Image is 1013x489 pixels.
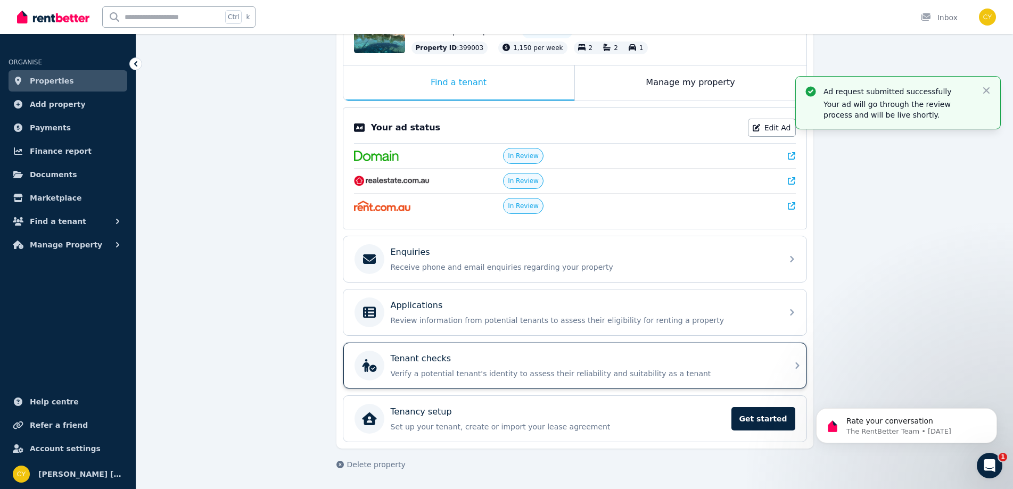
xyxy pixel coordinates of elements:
[823,86,973,97] p: Ad request submitted successfully
[589,44,593,52] span: 2
[9,117,127,138] a: Payments
[38,468,123,480] span: [PERSON_NAME] [PERSON_NAME]
[225,10,242,24] span: Ctrl
[391,315,776,326] p: Review information from potential tenants to assess their eligibility for renting a property
[391,405,452,418] p: Tenancy setup
[343,65,574,101] div: Find a tenant
[614,44,618,52] span: 2
[354,151,399,161] img: Domain.com.au
[30,395,79,408] span: Help centre
[30,419,88,432] span: Refer a friend
[13,466,30,483] img: CHAO YI QIU
[30,98,86,111] span: Add property
[508,202,539,210] span: In Review
[347,459,406,470] span: Delete property
[508,152,539,160] span: In Review
[17,9,89,25] img: RentBetter
[391,262,776,272] p: Receive phone and email enquiries regarding your property
[391,421,725,432] p: Set up your tenant, create or import your lease agreement
[30,238,102,251] span: Manage Property
[30,442,101,455] span: Account settings
[9,391,127,412] a: Help centre
[979,9,996,26] img: CHAO YI QIU
[9,94,127,115] a: Add property
[411,42,488,54] div: : 399003
[30,168,77,181] span: Documents
[9,438,127,459] a: Account settings
[748,119,796,137] a: Edit Ad
[30,145,92,158] span: Finance report
[343,343,806,388] a: Tenant checksVerify a potential tenant's identity to assess their reliability and suitability as ...
[354,176,430,186] img: RealEstate.com.au
[416,44,457,52] span: Property ID
[354,201,411,211] img: Rent.com.au
[336,459,406,470] button: Delete property
[30,74,74,87] span: Properties
[513,44,563,52] span: 1,150 per week
[30,121,71,134] span: Payments
[371,121,440,134] p: Your ad status
[800,386,1013,460] iframe: Intercom notifications message
[343,289,806,335] a: ApplicationsReview information from potential tenants to assess their eligibility for renting a p...
[30,215,86,228] span: Find a tenant
[977,453,1002,478] iframe: Intercom live chat
[343,396,806,442] a: Tenancy setupSet up your tenant, create or import your lease agreementGet started
[246,13,250,21] span: k
[9,164,127,185] a: Documents
[343,236,806,282] a: EnquiriesReceive phone and email enquiries regarding your property
[391,246,430,259] p: Enquiries
[9,140,127,162] a: Finance report
[9,211,127,232] button: Find a tenant
[9,415,127,436] a: Refer a friend
[508,177,539,185] span: In Review
[999,453,1007,461] span: 1
[639,44,644,52] span: 1
[9,70,127,92] a: Properties
[823,99,973,120] p: Your ad will go through the review process and will be live shortly.
[9,187,127,209] a: Marketplace
[391,368,776,379] p: Verify a potential tenant's identity to assess their reliability and suitability as a tenant
[391,299,443,312] p: Applications
[9,59,42,66] span: ORGANISE
[391,352,451,365] p: Tenant checks
[30,192,81,204] span: Marketplace
[731,407,795,430] span: Get started
[9,234,127,255] button: Manage Property
[575,65,806,101] div: Manage my property
[920,12,958,23] div: Inbox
